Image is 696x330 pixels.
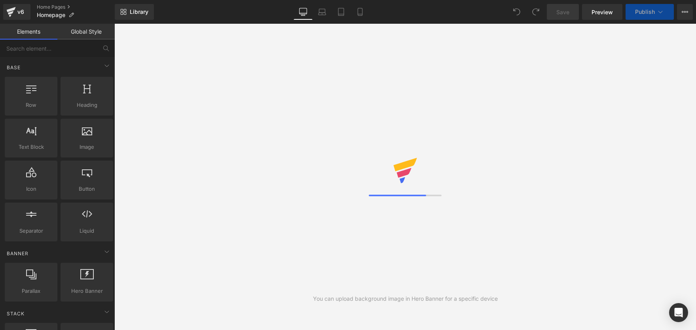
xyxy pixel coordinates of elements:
span: Icon [7,185,55,193]
span: Homepage [37,12,65,18]
a: Global Style [57,24,115,40]
span: Hero Banner [63,287,111,295]
span: Stack [6,310,25,317]
div: You can upload background image in Hero Banner for a specific device [313,294,498,303]
button: More [677,4,693,20]
span: Publish [635,9,655,15]
span: Separator [7,227,55,235]
div: v6 [16,7,26,17]
span: Image [63,143,111,151]
span: Button [63,185,111,193]
a: Laptop [313,4,332,20]
a: New Library [115,4,154,20]
span: Row [7,101,55,109]
button: Undo [509,4,525,20]
div: Open Intercom Messenger [669,303,688,322]
a: Mobile [351,4,370,20]
a: v6 [3,4,30,20]
button: Redo [528,4,544,20]
a: Tablet [332,4,351,20]
span: Save [556,8,569,16]
span: Liquid [63,227,111,235]
a: Home Pages [37,4,115,10]
span: Parallax [7,287,55,295]
a: Preview [582,4,622,20]
span: Preview [592,8,613,16]
span: Banner [6,250,29,257]
span: Heading [63,101,111,109]
span: Library [130,8,148,15]
a: Desktop [294,4,313,20]
button: Publish [626,4,674,20]
span: Base [6,64,21,71]
span: Text Block [7,143,55,151]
